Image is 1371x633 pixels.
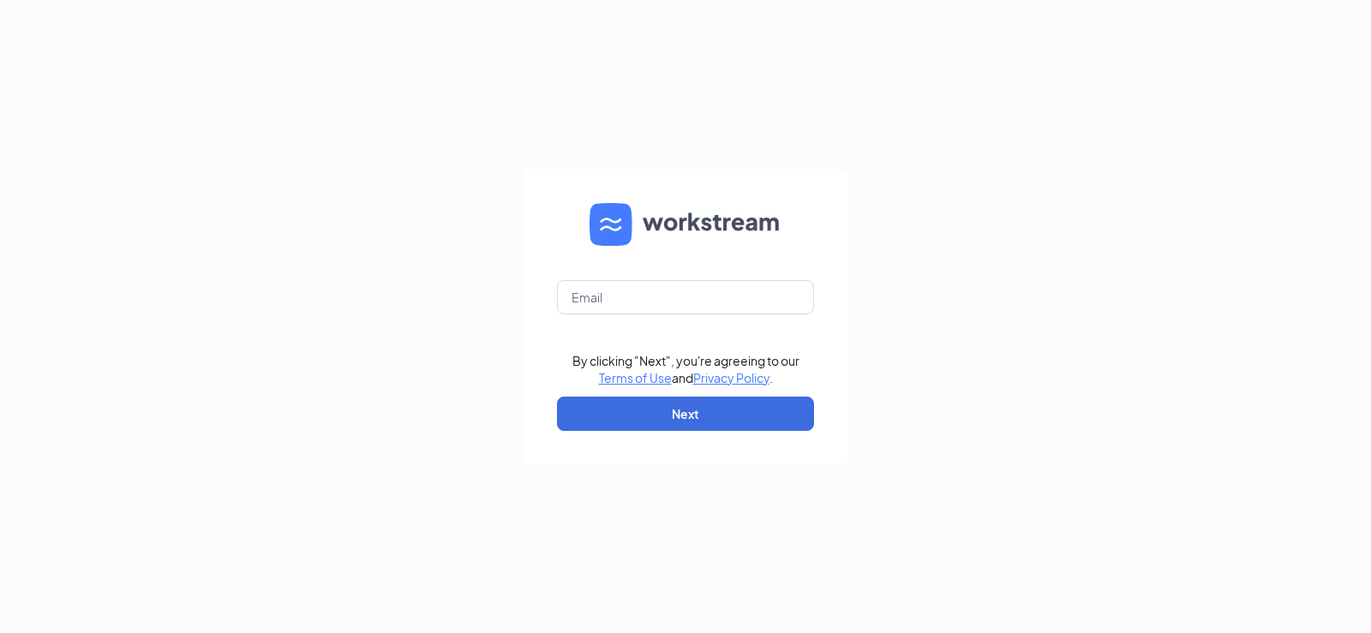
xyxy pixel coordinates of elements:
[557,280,814,314] input: Email
[590,203,781,246] img: WS logo and Workstream text
[693,370,769,385] a: Privacy Policy
[572,352,799,386] div: By clicking "Next", you're agreeing to our and .
[599,370,672,385] a: Terms of Use
[557,397,814,431] button: Next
